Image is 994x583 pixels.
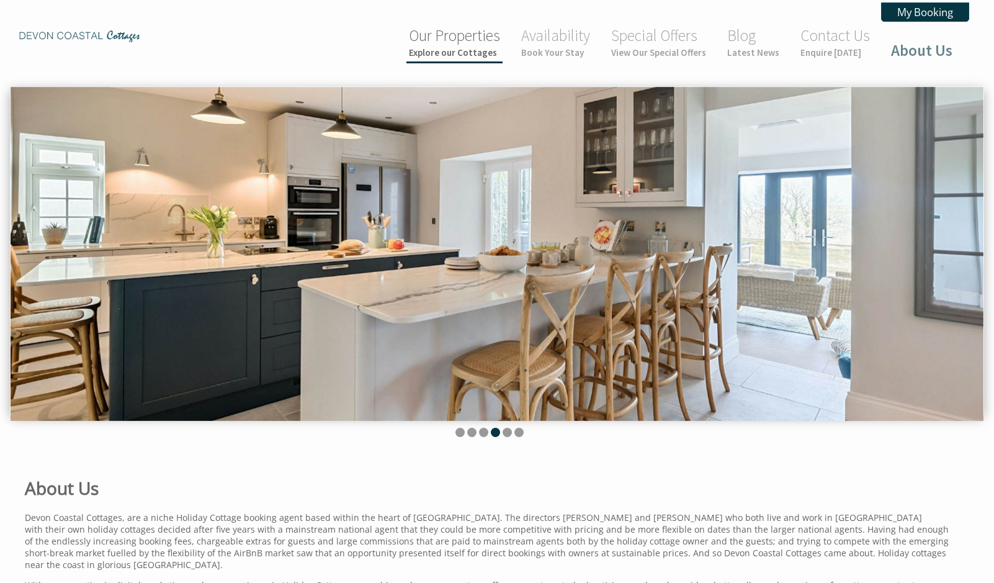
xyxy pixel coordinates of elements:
small: Book Your Stay [521,47,590,58]
a: Contact UsEnquire [DATE] [800,25,870,58]
a: About Us [891,40,952,60]
h1: About Us [25,476,954,500]
a: BlogLatest News [727,25,779,58]
a: Our PropertiesExplore our Cottages [409,25,500,58]
small: Explore our Cottages [409,47,500,58]
a: My Booking [881,2,969,22]
img: Devon Coastal Cottages [17,30,141,42]
small: View Our Special Offers [611,47,706,58]
a: Special OffersView Our Special Offers [611,25,706,58]
p: Devon Coastal Cottages, are a niche Holiday Cottage booking agent based within the heart of [GEOG... [25,512,954,571]
a: AvailabilityBook Your Stay [521,25,590,58]
small: Enquire [DATE] [800,47,870,58]
small: Latest News [727,47,779,58]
